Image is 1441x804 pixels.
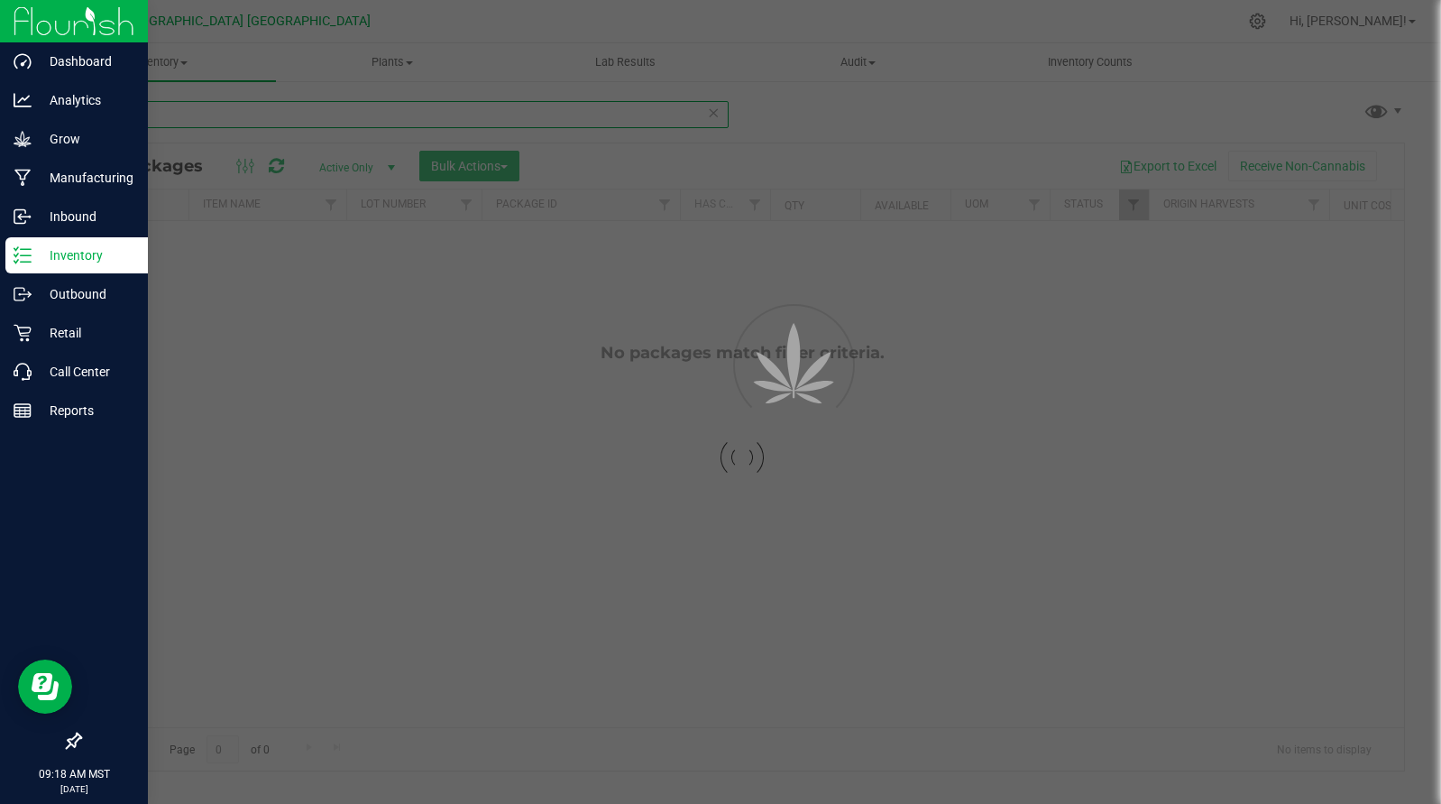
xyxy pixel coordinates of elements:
[14,208,32,226] inline-svg: Inbound
[32,89,140,111] p: Analytics
[14,169,32,187] inline-svg: Manufacturing
[14,324,32,342] inline-svg: Retail
[32,361,140,383] p: Call Center
[32,206,140,227] p: Inbound
[14,91,32,109] inline-svg: Analytics
[32,167,140,189] p: Manufacturing
[14,246,32,264] inline-svg: Inventory
[14,402,32,420] inline-svg: Reports
[8,766,140,782] p: 09:18 AM MST
[14,130,32,148] inline-svg: Grow
[14,285,32,303] inline-svg: Outbound
[32,51,140,72] p: Dashboard
[8,782,140,796] p: [DATE]
[32,322,140,344] p: Retail
[32,283,140,305] p: Outbound
[32,128,140,150] p: Grow
[32,400,140,421] p: Reports
[14,52,32,70] inline-svg: Dashboard
[18,660,72,714] iframe: Resource center
[32,245,140,266] p: Inventory
[14,363,32,381] inline-svg: Call Center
